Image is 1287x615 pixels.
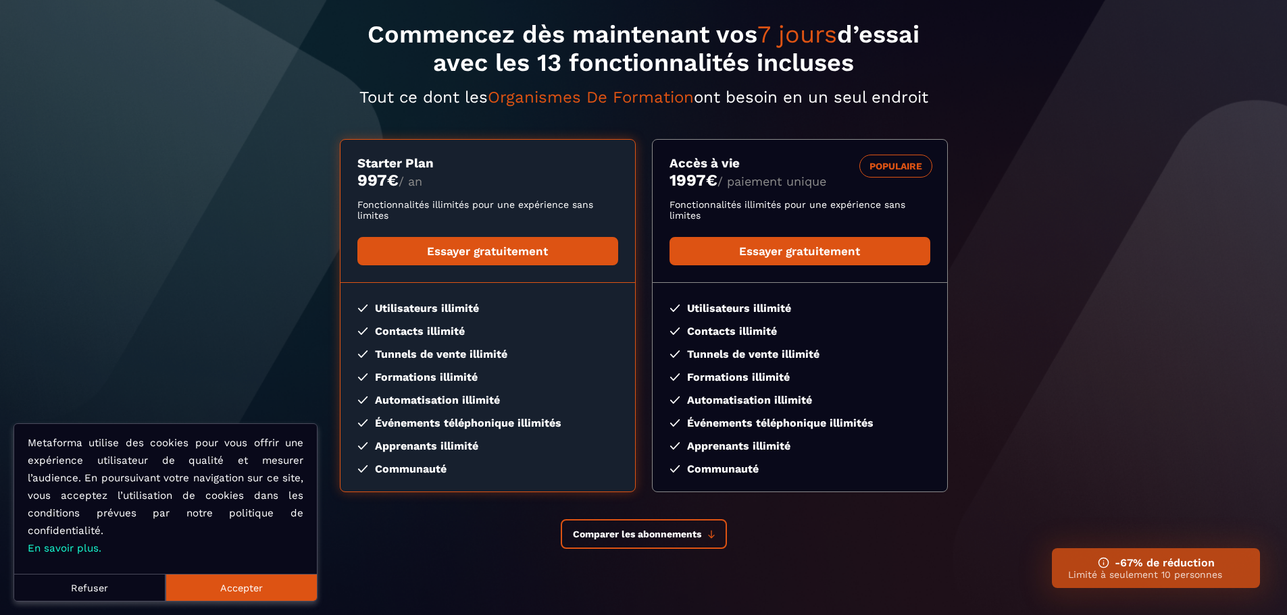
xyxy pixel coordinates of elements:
money: 1997 [670,171,717,190]
p: Metaforma utilise des cookies pour vous offrir une expérience utilisateur de qualité et mesurer l... [28,434,303,557]
img: checked [357,373,368,381]
span: 7 jours [757,20,837,49]
money: 997 [357,171,399,190]
p: Fonctionnalités illimités pour une expérience sans limites [357,199,618,221]
h1: Commencez dès maintenant vos d’essai avec les 13 fonctionnalités incluses [340,20,948,77]
li: Utilisateurs illimité [670,302,930,315]
h3: Starter Plan [357,156,618,171]
img: checked [357,396,368,404]
p: Limité à seulement 10 personnes [1068,569,1244,580]
a: En savoir plus. [28,542,101,554]
p: Fonctionnalités illimités pour une expérience sans limites [670,199,930,221]
li: Événements téléphonique illimités [670,417,930,429]
img: checked [670,350,680,358]
currency: € [387,171,399,190]
li: Automatisation illimité [357,394,618,406]
li: Formations illimité [357,371,618,383]
li: Contacts illimité [670,325,930,338]
p: Tout ce dont les ont besoin en un seul endroit [340,88,948,107]
img: checked [670,373,680,381]
li: Utilisateurs illimité [357,302,618,315]
h3: -67% de réduction [1068,556,1244,569]
span: / an [399,174,422,188]
img: ifno [1098,557,1109,568]
button: Refuser [14,574,166,601]
li: Apprenants illimité [670,439,930,452]
li: Automatisation illimité [670,394,930,406]
img: checked [357,442,368,450]
li: Tunnels de vente illimité [357,348,618,360]
div: POPULAIRE [859,155,932,178]
span: Comparer les abonnements [573,529,701,539]
a: Essayer gratuitement [357,237,618,265]
h3: Accès à vie [670,156,930,171]
img: checked [670,419,680,427]
span: / paiement unique [717,174,826,188]
img: checked [670,442,680,450]
a: Essayer gratuitement [670,237,930,265]
li: Tunnels de vente illimité [670,348,930,360]
img: checked [357,327,368,335]
li: Contacts illimité [357,325,618,338]
img: checked [357,350,368,358]
img: checked [357,419,368,427]
currency: € [706,171,717,190]
img: checked [670,396,680,404]
li: Événements téléphonique illimités [357,417,618,429]
img: checked [357,304,368,312]
img: checked [670,304,680,312]
li: Communauté [357,462,618,475]
li: Communauté [670,462,930,475]
li: Formations illimité [670,371,930,383]
img: checked [670,327,680,335]
button: Comparer les abonnements [561,519,727,549]
span: Organismes De Formation [488,88,694,107]
button: Accepter [166,574,317,601]
img: checked [670,465,680,473]
img: checked [357,465,368,473]
li: Apprenants illimité [357,439,618,452]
